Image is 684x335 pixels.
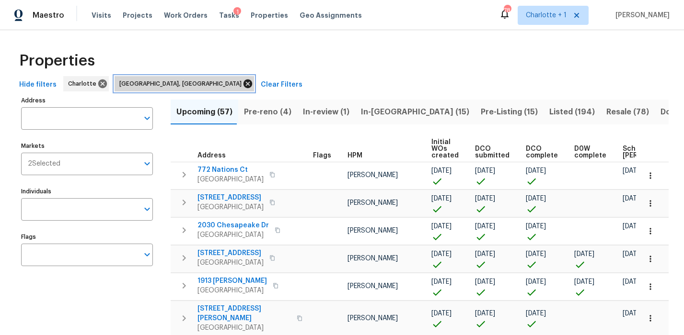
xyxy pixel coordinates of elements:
[197,230,269,240] span: [GEOGRAPHIC_DATA]
[197,221,269,230] span: 2030 Chesapeake Dr
[28,160,60,168] span: 2 Selected
[481,105,538,119] span: Pre-Listing (15)
[303,105,349,119] span: In-review (1)
[197,276,267,286] span: 1913 [PERSON_NAME]
[33,11,64,20] span: Maestro
[233,7,241,17] div: 1
[21,189,153,194] label: Individuals
[348,255,398,262] span: [PERSON_NAME]
[197,304,291,323] span: [STREET_ADDRESS][PERSON_NAME]
[431,167,452,174] span: [DATE]
[15,76,60,94] button: Hide filters
[19,56,95,66] span: Properties
[623,310,643,317] span: [DATE]
[431,139,459,159] span: Initial WOs created
[475,279,495,285] span: [DATE]
[261,79,302,91] span: Clear Filters
[197,165,264,175] span: 772 Nations Ct
[526,145,558,159] span: DCO complete
[504,6,510,15] div: 78
[574,279,594,285] span: [DATE]
[21,234,153,240] label: Flags
[63,76,109,91] div: Charlotte
[197,175,264,184] span: [GEOGRAPHIC_DATA]
[475,223,495,230] span: [DATE]
[119,79,245,89] span: [GEOGRAPHIC_DATA], [GEOGRAPHIC_DATA]
[431,279,452,285] span: [DATE]
[140,112,154,125] button: Open
[21,98,153,103] label: Address
[574,145,606,159] span: D0W complete
[623,195,643,202] span: [DATE]
[475,167,495,174] span: [DATE]
[526,223,546,230] span: [DATE]
[244,105,291,119] span: Pre-reno (4)
[92,11,111,20] span: Visits
[623,251,643,257] span: [DATE]
[431,195,452,202] span: [DATE]
[197,193,264,202] span: [STREET_ADDRESS]
[348,200,398,206] span: [PERSON_NAME]
[361,105,469,119] span: In-[GEOGRAPHIC_DATA] (15)
[475,251,495,257] span: [DATE]
[68,79,100,89] span: Charlotte
[348,227,398,234] span: [PERSON_NAME]
[197,286,267,295] span: [GEOGRAPHIC_DATA]
[475,195,495,202] span: [DATE]
[431,251,452,257] span: [DATE]
[526,251,546,257] span: [DATE]
[123,11,152,20] span: Projects
[19,79,57,91] span: Hide filters
[526,195,546,202] span: [DATE]
[348,172,398,179] span: [PERSON_NAME]
[574,251,594,257] span: [DATE]
[176,105,232,119] span: Upcoming (57)
[348,315,398,322] span: [PERSON_NAME]
[197,258,264,268] span: [GEOGRAPHIC_DATA]
[164,11,208,20] span: Work Orders
[140,202,154,216] button: Open
[623,223,643,230] span: [DATE]
[431,223,452,230] span: [DATE]
[115,76,254,91] div: [GEOGRAPHIC_DATA], [GEOGRAPHIC_DATA]
[348,152,362,159] span: HPM
[431,310,452,317] span: [DATE]
[313,152,331,159] span: Flags
[197,152,226,159] span: Address
[197,248,264,258] span: [STREET_ADDRESS]
[257,76,306,94] button: Clear Filters
[623,279,643,285] span: [DATE]
[475,310,495,317] span: [DATE]
[623,145,677,159] span: Scheduled [PERSON_NAME]
[140,157,154,170] button: Open
[21,143,153,149] label: Markets
[251,11,288,20] span: Properties
[219,12,239,19] span: Tasks
[475,145,510,159] span: DCO submitted
[526,310,546,317] span: [DATE]
[623,167,643,174] span: [DATE]
[300,11,362,20] span: Geo Assignments
[526,167,546,174] span: [DATE]
[348,283,398,290] span: [PERSON_NAME]
[197,323,291,333] span: [GEOGRAPHIC_DATA]
[526,279,546,285] span: [DATE]
[197,202,264,212] span: [GEOGRAPHIC_DATA]
[549,105,595,119] span: Listed (194)
[612,11,670,20] span: [PERSON_NAME]
[140,248,154,261] button: Open
[606,105,649,119] span: Resale (78)
[526,11,567,20] span: Charlotte + 1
